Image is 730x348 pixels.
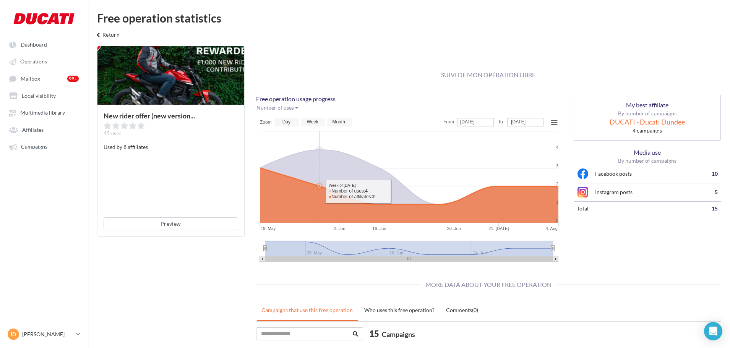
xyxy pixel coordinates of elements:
[574,157,721,165] p: By number of campaigns
[382,330,415,338] span: Campaigns
[574,148,721,157] p: Media use
[104,217,238,230] button: Preview
[5,105,83,119] a: Multimedia library
[364,307,435,313] uib-tab-heading: Who uses this free operation?
[261,307,353,313] uib-tab-heading: Campaigns that use this free operation
[67,76,79,82] div: 99+
[498,119,503,125] text: To
[20,58,47,65] span: Operations
[5,139,83,153] a: Campaigns
[446,307,478,313] uib-tab-heading: Comments
[256,95,562,104] p: Free operation usage progress
[256,104,294,111] span: Number of uses
[5,89,83,102] a: Local visibility
[556,218,558,223] tspan: 0
[420,281,557,288] span: More data about your free operation
[282,119,290,125] text: Day
[580,110,715,117] p: By number of campaigns
[443,119,454,125] text: From
[488,226,509,231] tspan: 21. [DATE]
[22,126,44,133] span: Affiliates
[556,200,558,204] tspan: 1
[91,30,123,45] button: Return
[332,119,345,125] text: Month
[441,301,483,320] a: Comments(0)
[447,226,461,231] tspan: 30. Jun
[97,12,721,24] div: Free operation statistics
[580,127,715,134] div: 4 campaigns
[369,328,379,340] span: 15
[256,104,303,114] button: Number of uses
[556,163,558,168] tspan: 3
[556,181,558,186] tspan: 2
[5,71,83,86] a: Mailbox 99+
[693,165,721,183] td: 10
[372,226,386,231] tspan: 16. Jun
[307,119,318,125] text: Week
[257,301,357,320] a: Campaigns that use this free operation
[580,101,715,110] p: My best affiliate
[592,183,693,201] td: Instagram posts
[435,71,541,78] span: Suivi de mon opération libre
[104,112,212,119] div: New rider offer (new version
[5,54,83,68] a: Operations
[580,117,715,127] div: DUCATI - Ducati Dundee
[360,301,439,320] a: Who uses this free operation?
[460,119,474,125] tspan: [DATE]
[104,130,122,136] span: 15 uses
[545,226,557,231] tspan: 4. Aug
[334,226,345,231] tspan: 2. Jun
[261,226,276,231] tspan: 19. May
[22,330,73,338] p: [PERSON_NAME]
[190,112,195,120] span: ...
[94,31,102,39] i: keyboard_arrow_left
[693,183,721,201] td: 5
[11,330,16,338] span: ID
[21,41,47,48] span: Dashboard
[704,322,722,340] div: Open Intercom Messenger
[6,327,82,342] a: ID [PERSON_NAME]
[20,110,65,116] span: Multimedia library
[5,123,83,136] a: Affiliates
[22,92,56,99] span: Local visibility
[511,119,526,125] tspan: [DATE]
[574,201,693,215] td: total
[693,201,721,215] td: 15
[5,37,83,51] a: Dashboard
[104,143,238,151] p: Used by 8 affiliates
[472,307,478,313] span: (0)
[592,165,693,183] td: Facebook posts
[260,120,272,125] text: Zoom
[21,144,47,150] span: Campaigns
[556,145,558,150] tspan: 4
[21,75,40,82] span: Mailbox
